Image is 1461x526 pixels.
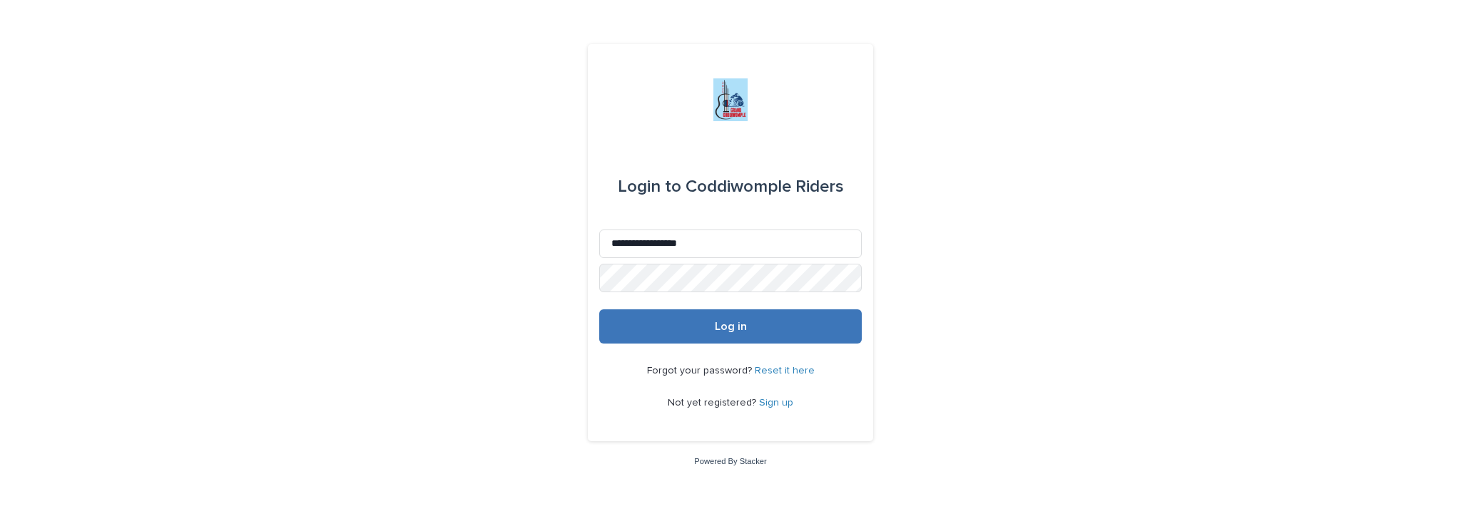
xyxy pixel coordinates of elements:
a: Powered By Stacker [694,457,766,465]
span: Forgot your password? [647,366,755,376]
img: jxsLJbdS1eYBI7rVAS4p [713,78,748,121]
a: Sign up [759,398,793,408]
span: Log in [715,321,747,332]
div: Coddiwomple Riders [618,167,844,207]
span: Login to [618,178,681,195]
span: Not yet registered? [668,398,759,408]
a: Reset it here [755,366,815,376]
button: Log in [599,309,862,344]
